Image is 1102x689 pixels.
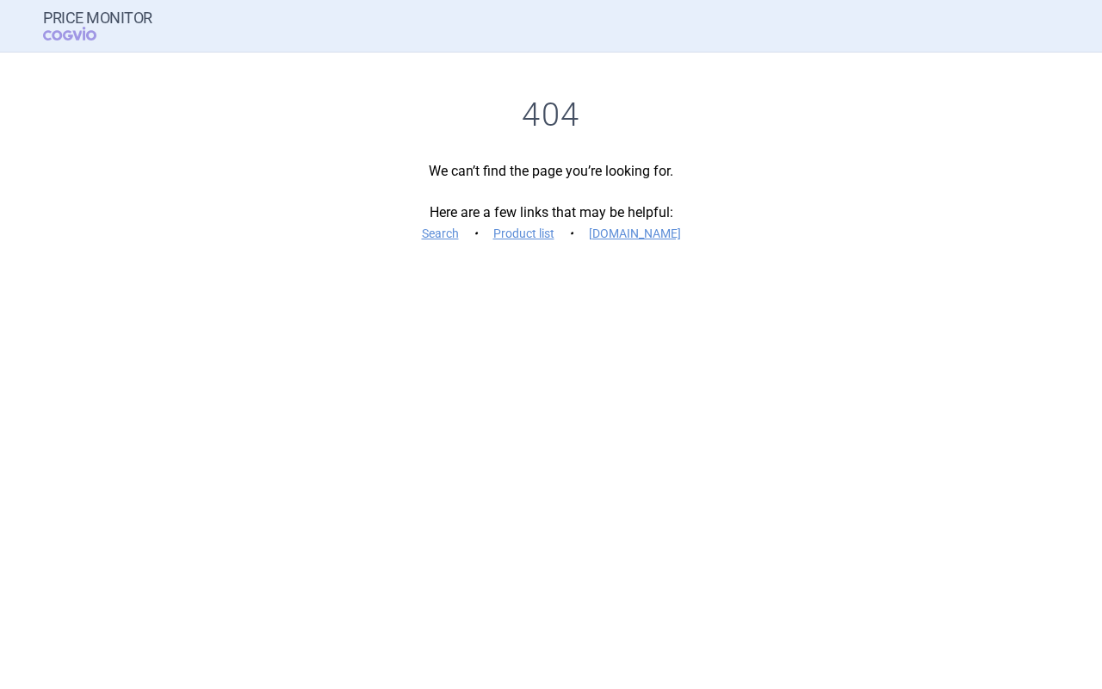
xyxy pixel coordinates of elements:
span: COGVIO [43,27,121,40]
strong: Price Monitor [43,9,152,27]
a: Product list [493,227,554,239]
p: We can’t find the page you’re looking for. Here are a few links that may be helpful: [43,161,1059,244]
h1: 404 [43,96,1059,135]
i: • [563,225,580,242]
a: [DOMAIN_NAME] [589,227,681,239]
a: Price MonitorCOGVIO [43,9,152,42]
a: Search [422,227,459,239]
i: • [467,225,485,242]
